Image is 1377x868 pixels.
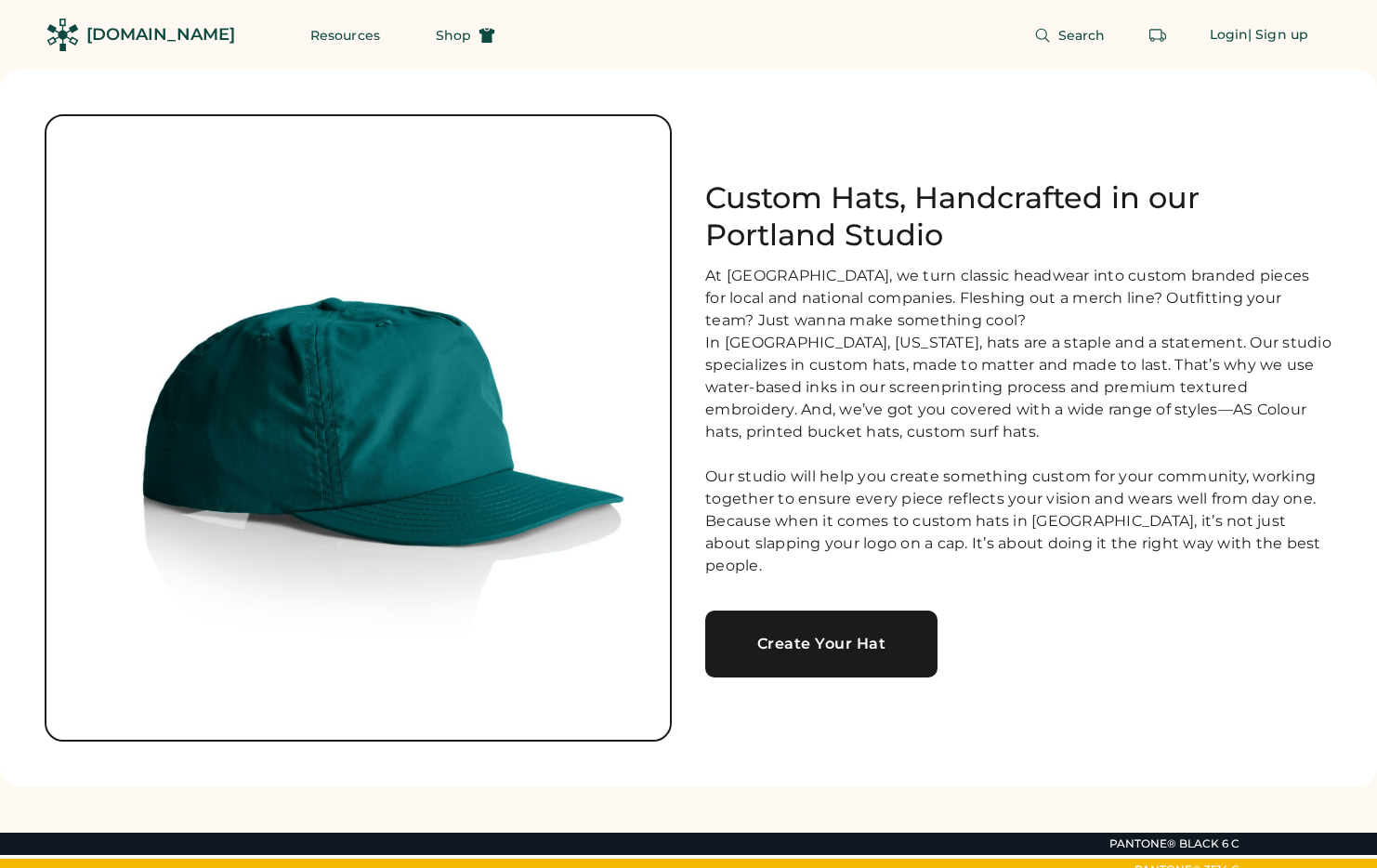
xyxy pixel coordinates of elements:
div: [DOMAIN_NAME] [86,23,235,46]
div: Create Your Hat [728,637,915,651]
h1: Custom Hats, Handcrafted in our Portland Studio [705,179,1332,254]
span: Search [1058,29,1106,42]
span: Shop [436,29,471,42]
button: Retrieve an order [1139,17,1176,54]
div: Login [1210,26,1249,45]
a: Create Your Hat [705,611,938,677]
button: Search [1012,17,1128,54]
div: | Sign up [1248,26,1308,45]
iframe: Front Chat [1289,784,1369,864]
img: no [46,116,670,740]
img: Rendered Logo - Screens [46,19,79,51]
div: At [GEOGRAPHIC_DATA], we turn classic headwear into custom branded pieces for local and national ... [705,265,1332,577]
button: Resources [288,17,402,54]
button: Shop [413,17,518,54]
